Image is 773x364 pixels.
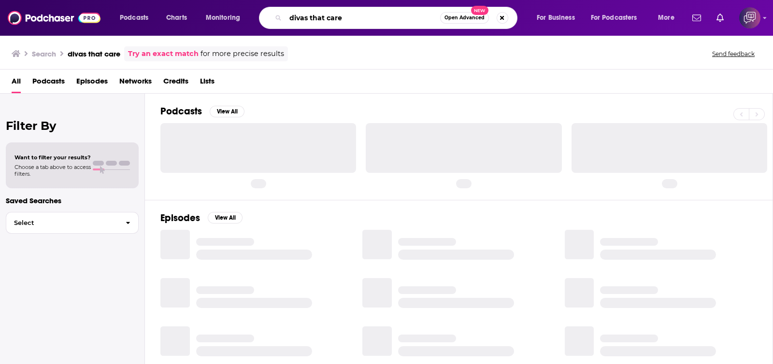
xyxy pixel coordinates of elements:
a: Podcasts [32,73,65,93]
a: Try an exact match [128,48,199,59]
input: Search podcasts, credits, & more... [286,10,440,26]
button: Open AdvancedNew [440,12,489,24]
h2: Episodes [160,212,200,224]
button: Select [6,212,139,234]
span: For Podcasters [591,11,637,25]
a: All [12,73,21,93]
span: Select [6,220,118,226]
span: Open Advanced [444,15,485,20]
span: Want to filter your results? [14,154,91,161]
button: open menu [585,10,651,26]
a: EpisodesView All [160,212,243,224]
button: open menu [113,10,161,26]
button: open menu [651,10,687,26]
button: Show profile menu [739,7,760,28]
img: User Profile [739,7,760,28]
a: Episodes [76,73,108,93]
button: View All [208,212,243,224]
h2: Podcasts [160,105,202,117]
button: View All [210,106,244,117]
span: For Business [537,11,575,25]
a: Credits [163,73,188,93]
span: New [471,6,488,15]
span: Podcasts [120,11,148,25]
a: PodcastsView All [160,105,244,117]
span: Charts [166,11,187,25]
h3: divas that care [68,49,120,58]
span: Choose a tab above to access filters. [14,164,91,177]
a: Lists [200,73,215,93]
span: Logged in as corioliscompany [739,7,760,28]
span: for more precise results [200,48,284,59]
button: Send feedback [709,50,758,58]
div: Search podcasts, credits, & more... [268,7,527,29]
button: open menu [199,10,253,26]
h2: Filter By [6,119,139,133]
a: Show notifications dropdown [713,10,728,26]
button: open menu [530,10,587,26]
a: Charts [160,10,193,26]
a: Networks [119,73,152,93]
h3: Search [32,49,56,58]
a: Show notifications dropdown [688,10,705,26]
span: Monitoring [206,11,240,25]
span: More [658,11,674,25]
img: Podchaser - Follow, Share and Rate Podcasts [8,9,100,27]
p: Saved Searches [6,196,139,205]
